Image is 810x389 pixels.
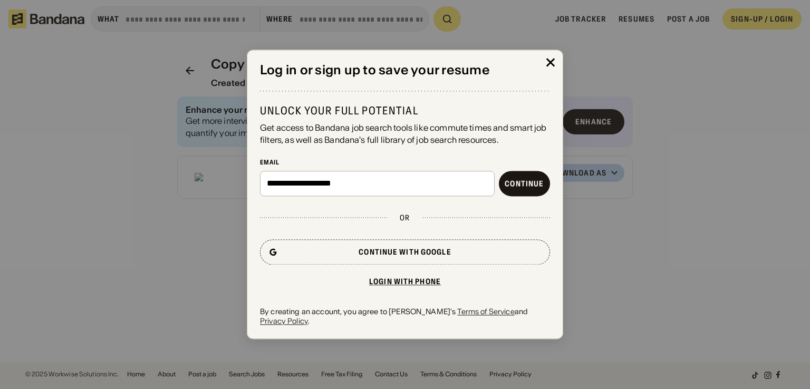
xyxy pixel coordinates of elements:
div: Log in or sign up to save your resume [260,63,550,78]
div: Email [260,158,550,167]
div: Unlock your full potential [260,104,550,118]
a: Terms of Service [457,307,514,316]
div: or [400,213,410,222]
div: Get access to Bandana job search tools like commute times and smart job filters, as well as Banda... [260,122,550,146]
a: Privacy Policy [260,316,308,326]
div: Continue with Google [359,248,451,256]
div: Continue [505,180,544,187]
div: Login with phone [369,278,441,285]
div: By creating an account, you agree to [PERSON_NAME]'s and . [260,307,550,326]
